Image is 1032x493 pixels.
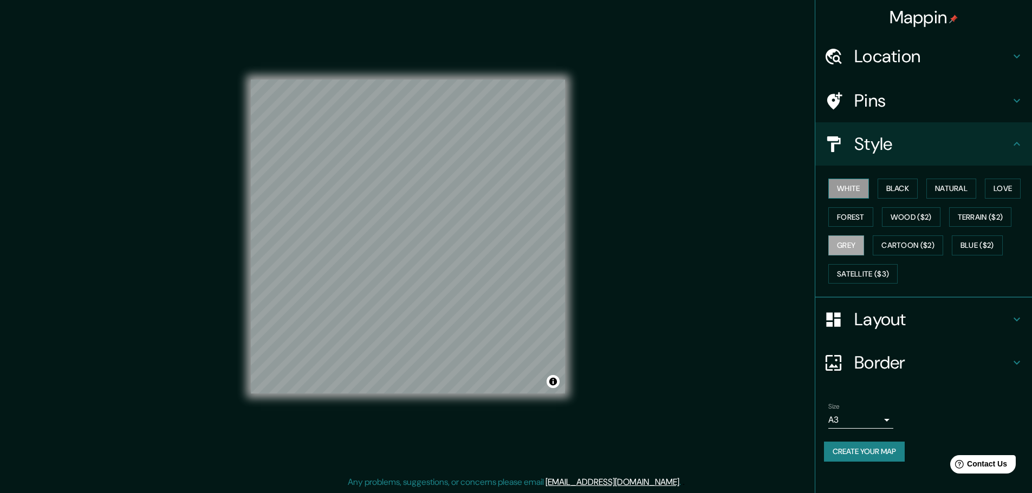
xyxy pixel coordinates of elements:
div: . [681,476,683,489]
h4: Style [854,133,1010,155]
button: Create your map [824,442,905,462]
div: . [683,476,685,489]
div: Location [815,35,1032,78]
div: Layout [815,298,1032,341]
h4: Border [854,352,1010,373]
button: Wood ($2) [882,207,940,227]
h4: Layout [854,308,1010,330]
div: Pins [815,79,1032,122]
button: Terrain ($2) [949,207,1012,227]
h4: Mappin [890,6,958,28]
button: Grey [828,235,864,255]
div: Style [815,122,1032,166]
button: Love [985,179,1021,199]
label: Size [828,402,840,411]
div: A3 [828,411,893,429]
button: White [828,179,869,199]
h4: Location [854,45,1010,67]
button: Satellite ($3) [828,264,898,284]
button: Natural [926,179,976,199]
iframe: Help widget launcher [936,451,1020,481]
button: Forest [828,207,873,227]
canvas: Map [251,80,565,393]
img: pin-icon.png [949,15,958,23]
a: [EMAIL_ADDRESS][DOMAIN_NAME] [546,476,679,488]
button: Cartoon ($2) [873,235,943,255]
button: Blue ($2) [952,235,1003,255]
button: Toggle attribution [547,375,560,388]
button: Black [878,179,918,199]
p: Any problems, suggestions, or concerns please email . [348,476,681,489]
div: Border [815,341,1032,384]
h4: Pins [854,90,1010,111]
